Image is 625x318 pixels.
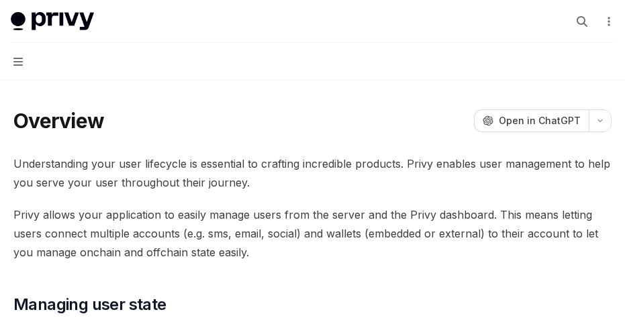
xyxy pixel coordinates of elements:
[601,12,614,31] button: More actions
[571,11,593,32] button: Open search
[499,114,581,127] span: Open in ChatGPT
[13,205,612,262] span: Privy allows your application to easily manage users from the server and the Privy dashboard. Thi...
[11,12,94,31] img: light logo
[13,154,612,192] span: Understanding your user lifecycle is essential to crafting incredible products. Privy enables use...
[13,109,104,133] h1: Overview
[474,109,589,132] button: Open in ChatGPT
